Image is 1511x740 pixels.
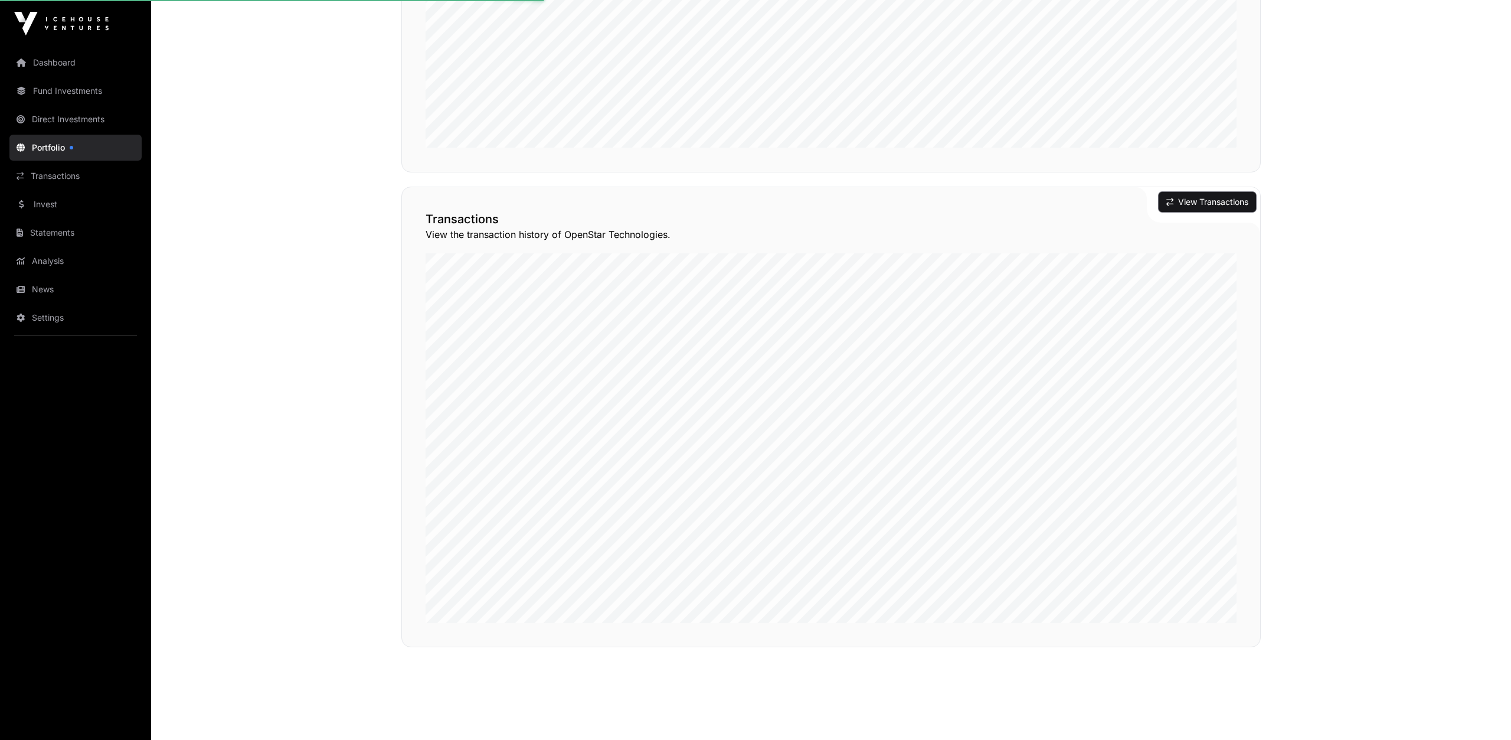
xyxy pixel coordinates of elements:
a: News [9,276,142,302]
a: Direct Investments [9,106,142,132]
h2: Transactions [426,211,1237,227]
a: Transactions [9,163,142,189]
a: Fund Investments [9,78,142,104]
a: Portfolio [9,135,142,161]
img: Icehouse Ventures Logo [14,12,109,35]
button: View Transactions [1159,192,1256,212]
a: Statements [9,220,142,246]
a: Invest [9,191,142,217]
a: Dashboard [9,50,142,76]
a: Settings [9,305,142,331]
a: Analysis [9,248,142,274]
p: View the transaction history of OpenStar Technologies. [426,227,1237,242]
iframe: Chat Widget [1452,683,1511,740]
